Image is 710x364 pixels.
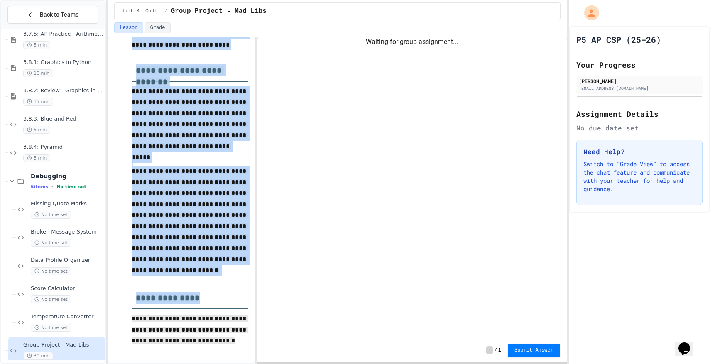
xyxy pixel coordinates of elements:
button: Grade [145,22,171,33]
span: Group Project - Mad Libs [23,342,103,349]
h1: P5 AP CSP (25-26) [576,34,661,45]
iframe: chat widget [675,331,702,356]
span: 5 min [23,41,50,49]
div: My Account [575,3,601,22]
span: No time set [31,324,71,332]
span: Broken Message System [31,229,103,236]
span: 5 items [31,184,48,189]
span: No time set [56,184,86,189]
button: Lesson [114,22,143,33]
p: Switch to "Grade View" to access the chat feature and communicate with your teacher for help and ... [583,160,695,193]
span: / [164,8,167,15]
span: 10 min [23,69,53,77]
span: No time set [31,295,71,303]
span: / [495,347,497,354]
span: 3.7.5: AP Practice - Arithmetic Operators [23,31,103,38]
span: 3.8.1: Graphics in Python [23,59,103,66]
div: Waiting for group assignment... [257,37,566,47]
span: Score Calculator [31,285,103,292]
span: • [51,183,53,190]
h2: Assignment Details [576,108,703,120]
span: Debugging [31,172,103,180]
span: - [486,346,492,354]
div: No due date set [576,123,703,133]
span: Missing Quote Marks [31,200,103,207]
span: Temperature Converter [31,313,103,320]
button: Back to Teams [7,6,98,24]
span: 15 min [23,98,53,106]
span: Submit Answer [514,347,553,354]
span: 1 [498,347,501,354]
span: Back to Teams [40,10,78,19]
span: 5 min [23,126,50,134]
span: 30 min [23,352,53,360]
span: No time set [31,211,71,219]
span: 3.8.3: Blue and Red [23,116,103,123]
span: No time set [31,267,71,275]
span: No time set [31,239,71,247]
span: Data Profile Organizer [31,257,103,264]
div: [PERSON_NAME] [579,77,700,85]
span: 5 min [23,154,50,162]
span: 3.8.4: Pyramid [23,144,103,151]
h3: Need Help? [583,147,695,157]
button: Submit Answer [508,344,560,357]
h2: Your Progress [576,59,703,71]
div: [EMAIL_ADDRESS][DOMAIN_NAME] [579,85,700,91]
span: Group Project - Mad Libs [171,6,267,16]
span: 3.8.2: Review - Graphics in Python [23,87,103,94]
span: Unit 3: Coding [121,8,161,15]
